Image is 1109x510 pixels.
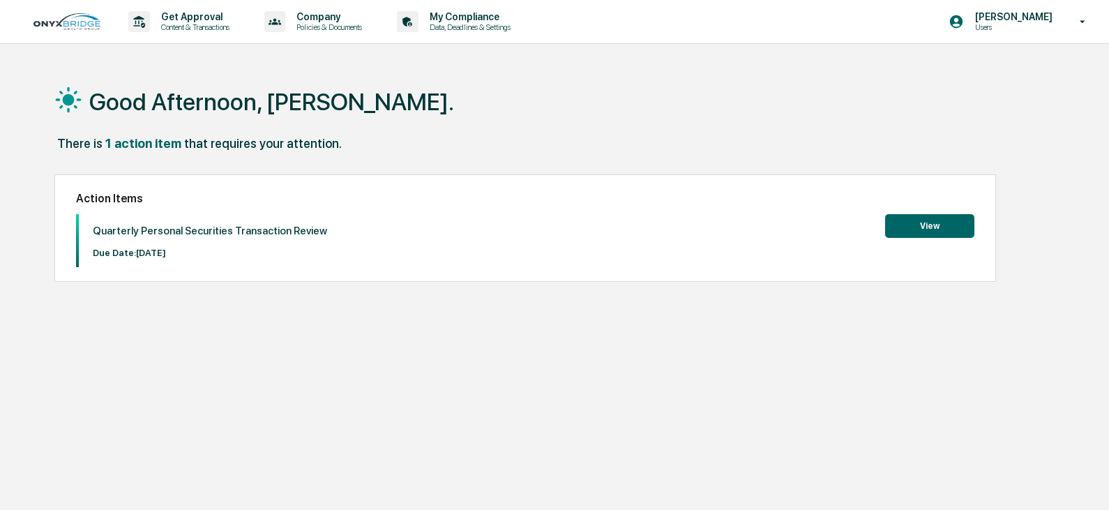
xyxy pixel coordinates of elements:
h2: Action Items [76,192,974,205]
p: Quarterly Personal Securities Transaction Review [93,225,327,237]
p: [PERSON_NAME] [964,11,1059,22]
p: Get Approval [150,11,236,22]
div: 1 action item [105,136,181,151]
p: Company [285,11,369,22]
div: There is [57,136,103,151]
img: logo [33,13,100,30]
p: Policies & Documents [285,22,369,32]
p: Due Date: [DATE] [93,248,327,258]
a: View [885,218,974,232]
p: My Compliance [418,11,518,22]
h1: Good Afternoon, [PERSON_NAME]. [89,88,454,116]
div: that requires your attention. [184,136,342,151]
p: Data, Deadlines & Settings [418,22,518,32]
p: Content & Transactions [150,22,236,32]
button: View [885,214,974,238]
p: Users [964,22,1059,32]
